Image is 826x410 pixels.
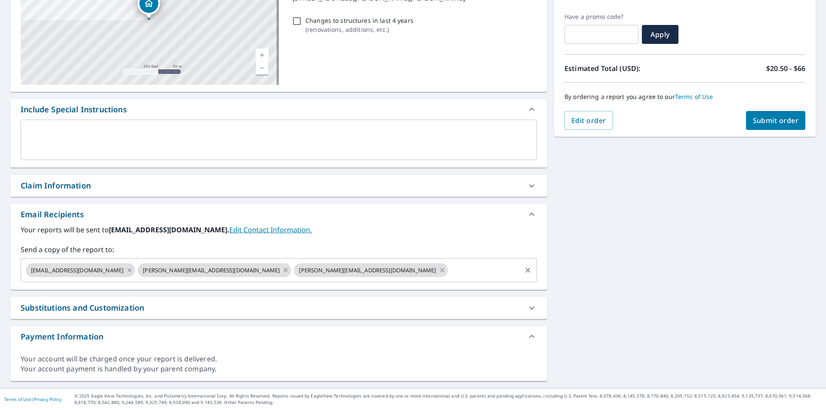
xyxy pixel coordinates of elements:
[109,225,229,234] b: [EMAIL_ADDRESS][DOMAIN_NAME].
[21,364,537,374] div: Your account payment is handled by your parent company.
[21,244,537,255] label: Send a copy of the report to:
[10,297,547,319] div: Substitutions and Customization
[571,116,606,125] span: Edit order
[294,266,441,274] span: [PERSON_NAME][EMAIL_ADDRESS][DOMAIN_NAME]
[753,116,799,125] span: Submit order
[675,92,713,101] a: Terms of Use
[74,393,822,406] p: © 2025 Eagle View Technologies, Inc. and Pictometry International Corp. All Rights Reserved. Repo...
[21,331,103,342] div: Payment Information
[10,326,547,347] div: Payment Information
[26,266,129,274] span: [EMAIL_ADDRESS][DOMAIN_NAME]
[522,264,534,276] button: Clear
[564,111,613,130] button: Edit order
[21,225,537,235] label: Your reports will be sent to
[649,30,672,39] span: Apply
[21,104,127,115] div: Include Special Instructions
[766,63,805,74] p: $20.50 - $66
[21,209,84,220] div: Email Recipients
[26,263,135,277] div: [EMAIL_ADDRESS][DOMAIN_NAME]
[294,263,447,277] div: [PERSON_NAME][EMAIL_ADDRESS][DOMAIN_NAME]
[305,16,413,25] p: Changes to structures in last 4 years
[10,99,547,120] div: Include Special Instructions
[138,263,291,277] div: [PERSON_NAME][EMAIL_ADDRESS][DOMAIN_NAME]
[305,25,413,34] p: ( renovations, additions, etc. )
[256,49,268,62] a: Current Level 17, Zoom In
[138,266,285,274] span: [PERSON_NAME][EMAIL_ADDRESS][DOMAIN_NAME]
[256,62,268,74] a: Current Level 17, Zoom Out
[10,204,547,225] div: Email Recipients
[4,396,31,402] a: Terms of Use
[21,302,144,314] div: Substitutions and Customization
[564,13,638,21] label: Have a promo code?
[229,225,312,234] a: EditContactInfo
[4,397,62,402] p: |
[21,180,91,191] div: Claim Information
[564,93,805,101] p: By ordering a report you agree to our
[21,354,537,364] div: Your account will be charged once your report is delivered.
[642,25,678,44] button: Apply
[564,63,685,74] p: Estimated Total (USD):
[746,111,806,130] button: Submit order
[34,396,62,402] a: Privacy Policy
[10,175,547,197] div: Claim Information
